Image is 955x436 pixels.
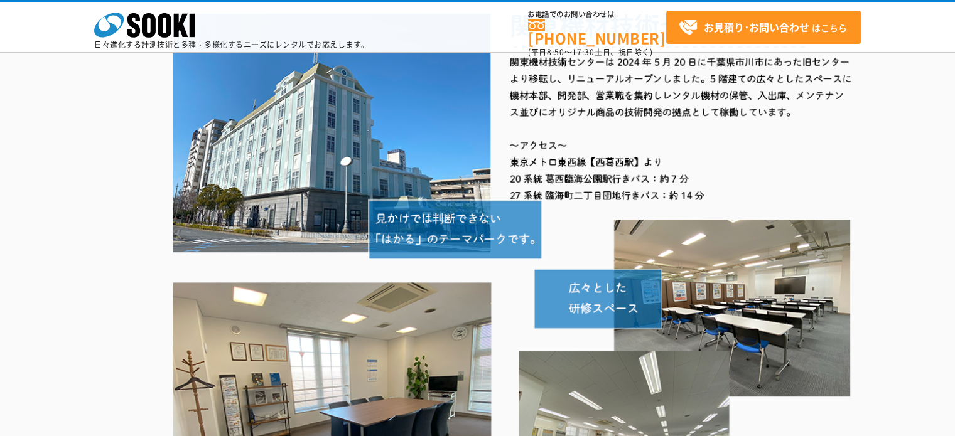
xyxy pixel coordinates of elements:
span: お電話でのお問い合わせは [528,11,666,18]
span: (平日 ～ 土日、祝日除く) [528,46,652,58]
span: 8:50 [547,46,564,58]
p: 日々進化する計測技術と多種・多様化するニーズにレンタルでお応えします。 [94,41,369,48]
span: 17:30 [572,46,595,58]
span: はこちら [679,18,847,37]
a: お見積り･お問い合わせはこちら [666,11,861,44]
a: [PHONE_NUMBER] [528,19,666,45]
strong: お見積り･お問い合わせ [704,19,809,35]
